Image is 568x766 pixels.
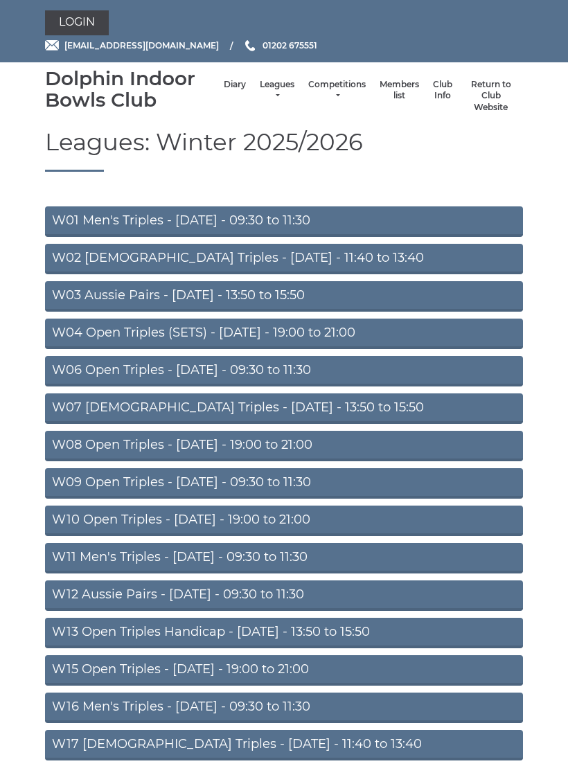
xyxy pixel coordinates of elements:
[243,39,317,52] a: Phone us 01202 675551
[45,206,523,237] a: W01 Men's Triples - [DATE] - 09:30 to 11:30
[263,40,317,51] span: 01202 675551
[64,40,219,51] span: [EMAIL_ADDRESS][DOMAIN_NAME]
[45,506,523,536] a: W10 Open Triples - [DATE] - 19:00 to 21:00
[45,730,523,760] a: W17 [DEMOGRAPHIC_DATA] Triples - [DATE] - 11:40 to 13:40
[45,39,219,52] a: Email [EMAIL_ADDRESS][DOMAIN_NAME]
[380,79,419,102] a: Members list
[45,319,523,349] a: W04 Open Triples (SETS) - [DATE] - 19:00 to 21:00
[45,618,523,648] a: W13 Open Triples Handicap - [DATE] - 13:50 to 15:50
[45,543,523,573] a: W11 Men's Triples - [DATE] - 09:30 to 11:30
[45,244,523,274] a: W02 [DEMOGRAPHIC_DATA] Triples - [DATE] - 11:40 to 13:40
[45,130,523,171] h1: Leagues: Winter 2025/2026
[260,79,294,102] a: Leagues
[45,40,59,51] img: Email
[45,281,523,312] a: W03 Aussie Pairs - [DATE] - 13:50 to 15:50
[245,40,255,51] img: Phone us
[45,356,523,386] a: W06 Open Triples - [DATE] - 09:30 to 11:30
[45,580,523,611] a: W12 Aussie Pairs - [DATE] - 09:30 to 11:30
[45,393,523,424] a: W07 [DEMOGRAPHIC_DATA] Triples - [DATE] - 13:50 to 15:50
[308,79,366,102] a: Competitions
[45,468,523,499] a: W09 Open Triples - [DATE] - 09:30 to 11:30
[466,79,516,114] a: Return to Club Website
[45,10,109,35] a: Login
[45,693,523,723] a: W16 Men's Triples - [DATE] - 09:30 to 11:30
[45,68,217,111] div: Dolphin Indoor Bowls Club
[45,431,523,461] a: W08 Open Triples - [DATE] - 19:00 to 21:00
[433,79,452,102] a: Club Info
[45,655,523,686] a: W15 Open Triples - [DATE] - 19:00 to 21:00
[224,79,246,91] a: Diary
